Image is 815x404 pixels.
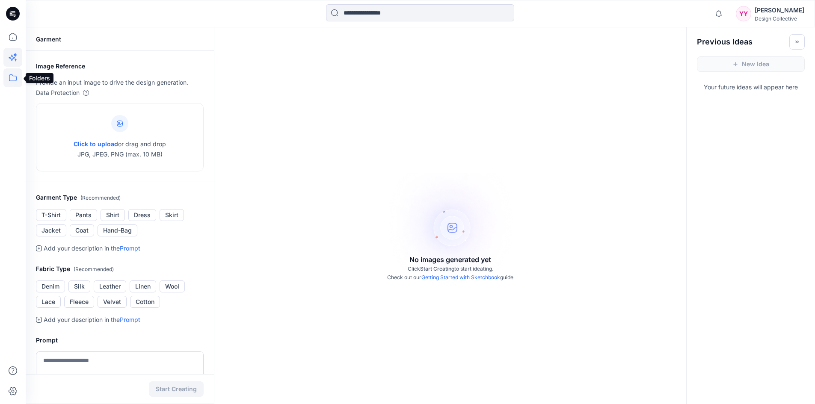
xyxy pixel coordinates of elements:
[160,280,185,292] button: Wool
[687,79,815,92] p: Your future ideas will appear here
[36,280,65,292] button: Denim
[755,15,804,22] div: Design Collective
[130,296,160,308] button: Cotton
[736,6,751,21] div: YY
[420,265,454,272] span: Start Creating
[101,209,125,221] button: Shirt
[120,245,140,252] a: Prompt
[387,265,513,282] p: Click to start ideating. Check out our guide
[94,280,126,292] button: Leather
[697,37,753,47] h2: Previous Ideas
[74,139,166,159] p: or drag and drop JPG, JPEG, PNG (max. 10 MB)
[98,296,127,308] button: Velvet
[36,335,204,345] h2: Prompt
[70,209,97,221] button: Pants
[64,296,94,308] button: Fleece
[36,88,80,98] p: Data Protection
[44,243,140,254] p: Add your description in the
[68,280,90,292] button: Silk
[80,195,121,201] span: ( Recommended )
[130,280,156,292] button: Linen
[70,224,94,236] button: Coat
[755,5,804,15] div: [PERSON_NAME]
[36,61,204,71] h2: Image Reference
[421,274,500,280] a: Getting Started with Sketchbook
[128,209,156,221] button: Dress
[36,209,66,221] button: T-Shirt
[74,140,118,147] span: Click to upload
[36,192,204,203] h2: Garment Type
[74,266,114,272] span: ( Recommended )
[36,296,61,308] button: Lace
[160,209,184,221] button: Skirt
[36,77,204,88] p: Provide an input image to drive the design generation.
[44,315,140,325] p: Add your description in the
[98,224,137,236] button: Hand-Bag
[120,316,140,323] a: Prompt
[409,254,491,265] p: No images generated yet
[36,224,66,236] button: Jacket
[789,34,805,50] button: Toggle idea bar
[36,264,204,274] h2: Fabric Type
